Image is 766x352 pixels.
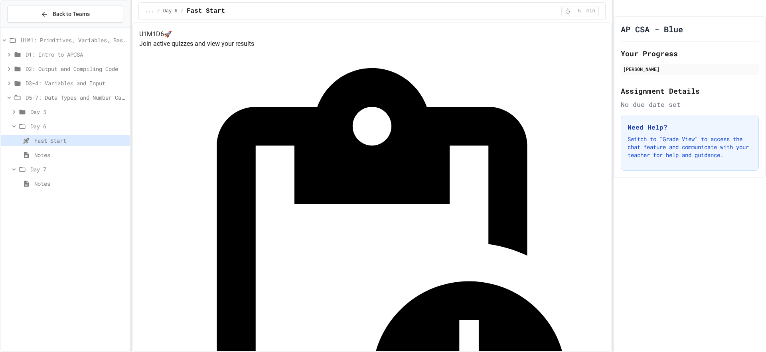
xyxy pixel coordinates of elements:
span: Day 5 [30,108,126,116]
span: Notes [34,151,126,159]
span: Day 6 [30,122,126,130]
span: D5-7: Data Types and Number Calculations [26,93,126,102]
h2: Your Progress [621,48,759,59]
span: / [157,8,160,14]
span: D3-4: Variables and Input [26,79,126,87]
h4: U1M1D6 🚀 [139,29,605,39]
span: Fast Start [187,6,225,16]
span: min [586,8,595,14]
span: D2: Output and Compiling Code [26,65,126,73]
div: [PERSON_NAME] [623,65,756,73]
span: D1: Intro to APCSA [26,50,126,59]
span: 5 [573,8,586,14]
div: No due date set [621,100,759,109]
p: Switch to "Grade View" to access the chat feature and communicate with your teacher for help and ... [628,135,752,159]
h1: AP CSA - Blue [621,24,683,35]
span: U1M1: Primitives, Variables, Basic I/O [21,36,126,44]
h3: Need Help? [628,122,752,132]
button: Back to Teams [7,6,123,23]
p: Join active quizzes and view your results [139,39,605,49]
span: Day 7 [30,165,126,173]
h2: Assignment Details [621,85,759,96]
span: Notes [34,179,126,188]
span: ... [145,8,154,14]
span: Back to Teams [53,10,90,18]
span: Fast Start [34,136,126,145]
span: Day 6 [163,8,178,14]
span: / [181,8,184,14]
